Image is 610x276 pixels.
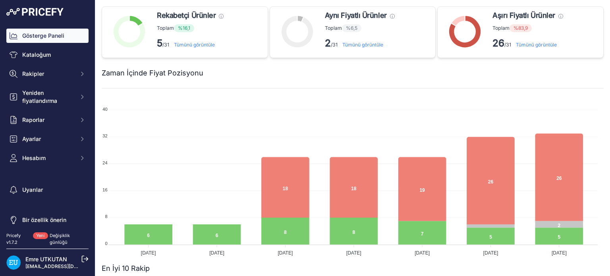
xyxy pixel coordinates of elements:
a: Değişiklik günlüğü [50,233,70,245]
tspan: 24 [102,160,107,165]
tspan: 32 [102,133,107,138]
font: /31 [504,42,511,48]
button: Hesabım [6,151,89,165]
tspan: [DATE] [141,250,156,256]
font: Uyarılar [22,186,43,193]
tspan: [DATE] [278,250,293,256]
tspan: 0 [105,241,107,246]
font: 26 [492,37,504,49]
font: Bir özellik önerin [22,216,66,223]
tspan: [DATE] [552,250,567,256]
font: Ayarlar [22,135,41,142]
font: Toplam [325,25,342,31]
a: Tümünü görüntüle [342,42,383,48]
a: Uyarılar [6,183,89,197]
font: /31 [331,42,338,48]
font: Yeni [36,233,45,238]
a: Tümünü görüntüle [516,42,557,48]
font: Toplam [157,25,174,31]
tspan: 8 [105,214,107,219]
font: Kataloğum [22,51,51,58]
font: Zaman İçinde Fiyat Pozisyonu [102,69,203,77]
font: Aynı Fiyatlı Ürünler [325,11,387,19]
a: [EMAIL_ADDRESS][DOMAIN_NAME] [25,263,108,269]
tspan: [DATE] [415,250,430,256]
font: Raporlar [22,116,44,123]
font: %83,9 [513,25,528,31]
font: Rekabetçi Ürünler [157,11,216,19]
font: Toplam [492,25,510,31]
font: En İyi 10 Rakip [102,264,150,272]
a: Emre UTKUTAN [25,256,67,262]
nav: Kenar çubuğu [6,29,89,227]
button: Yeniden fiyatlandırma [6,86,89,108]
tspan: [DATE] [483,250,498,256]
img: Pricefy Logo [6,8,64,16]
font: Aşırı Fiyatlı Ürünler [492,11,555,19]
tspan: [DATE] [346,250,361,256]
a: Bir özellik önerin [6,213,89,227]
font: Rakipler [22,70,44,77]
a: Tümünü görüntüle [174,42,215,48]
font: Pricefy v1.7.2 [6,233,21,245]
font: Yeniden fiyatlandırma [22,89,57,104]
button: Ayarlar [6,132,89,146]
font: Gösterge Paneli [22,32,64,39]
font: /31 [162,42,169,48]
a: Gösterge Paneli [6,29,89,43]
button: Rakipler [6,67,89,81]
button: Raporlar [6,113,89,127]
font: %16,1 [178,25,190,31]
a: Kataloğum [6,48,89,62]
font: %6,5 [346,25,357,31]
font: Hesabım [22,154,46,161]
tspan: 40 [102,107,107,112]
font: 5 [157,37,162,49]
font: 2 [325,37,331,49]
tspan: [DATE] [209,250,224,256]
tspan: 16 [102,187,107,192]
